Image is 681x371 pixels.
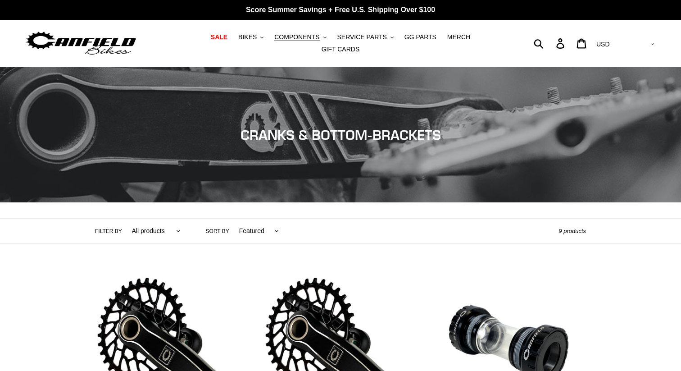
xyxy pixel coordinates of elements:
span: SALE [211,33,227,41]
span: COMPONENTS [274,33,319,41]
span: SERVICE PARTS [337,33,386,41]
span: GG PARTS [404,33,436,41]
label: Sort by [206,227,229,235]
span: GIFT CARDS [322,46,360,53]
span: CRANKS & BOTTOM-BRACKETS [241,127,441,143]
a: GIFT CARDS [317,43,364,55]
input: Search [539,33,562,53]
a: MERCH [443,31,475,43]
button: BIKES [234,31,268,43]
a: GG PARTS [400,31,441,43]
span: MERCH [447,33,470,41]
span: 9 products [558,228,586,234]
button: COMPONENTS [270,31,331,43]
button: SERVICE PARTS [332,31,398,43]
img: Canfield Bikes [25,29,137,58]
a: SALE [206,31,232,43]
span: BIKES [238,33,257,41]
label: Filter by [95,227,122,235]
